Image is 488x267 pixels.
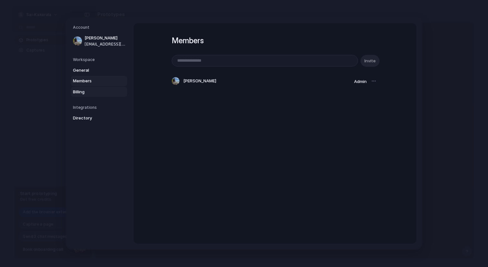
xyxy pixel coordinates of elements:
[73,89,114,95] span: Billing
[73,78,114,84] span: Members
[71,33,127,49] a: [PERSON_NAME][EMAIL_ADDRESS][DOMAIN_NAME]
[71,113,127,123] a: Directory
[85,35,126,41] span: [PERSON_NAME]
[71,87,127,97] a: Billing
[71,65,127,76] a: General
[172,35,378,46] h1: Members
[183,78,216,84] span: [PERSON_NAME]
[354,79,367,84] span: Admin
[73,115,114,121] span: Directory
[73,57,127,63] h5: Workspace
[73,105,127,110] h5: Integrations
[71,76,127,86] a: Members
[85,41,126,47] span: [EMAIL_ADDRESS][DOMAIN_NAME]
[73,67,114,74] span: General
[73,25,127,30] h5: Account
